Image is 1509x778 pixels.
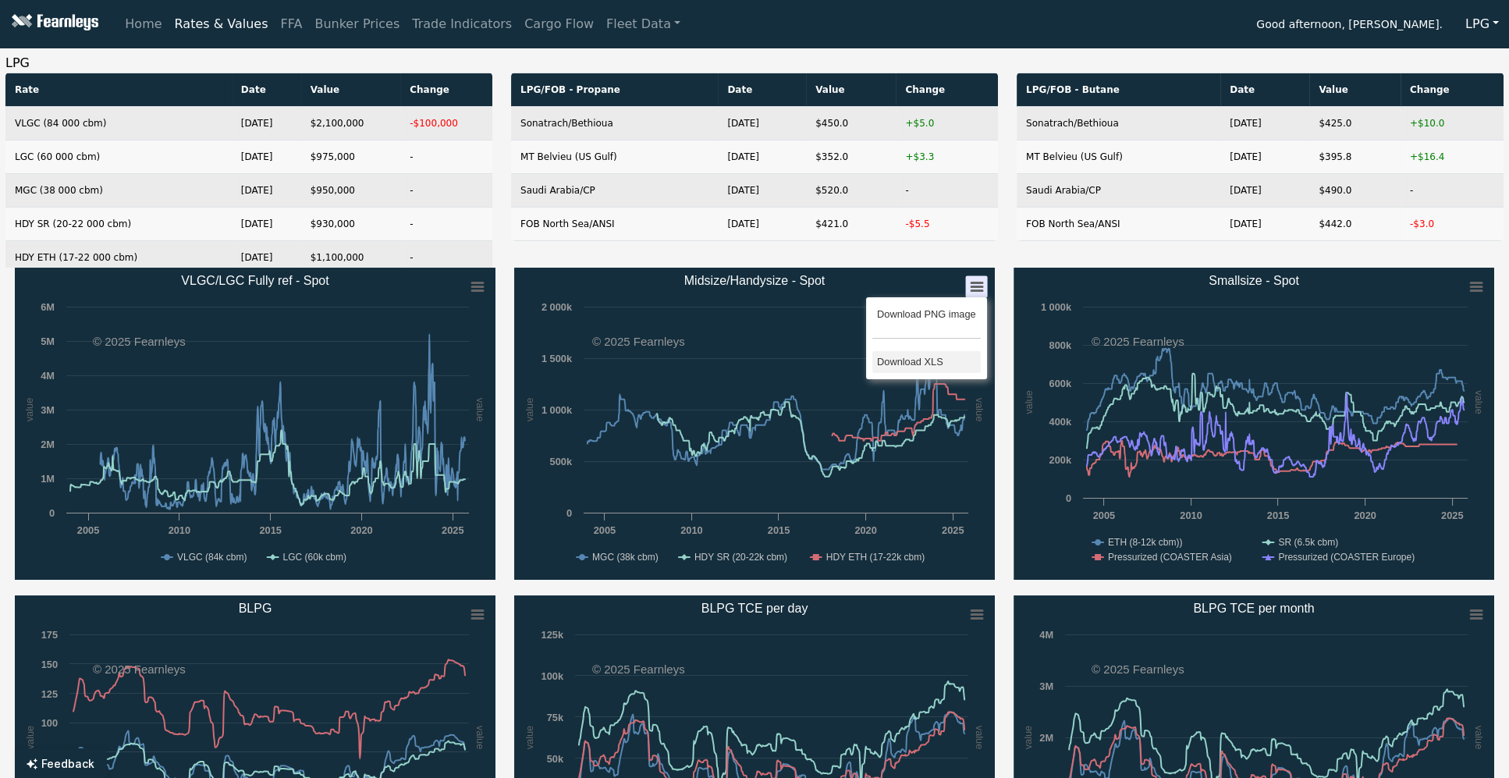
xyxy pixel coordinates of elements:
[511,174,718,208] td: Saudi Arabia/CP
[1049,416,1072,428] text: 400k
[41,404,55,416] text: 3M
[301,174,401,208] td: $950,000
[896,208,998,241] td: -$5.5
[119,9,168,40] a: Home
[550,456,573,467] text: 500k
[400,107,492,140] td: -$100,000
[41,336,55,347] text: 5M
[23,398,35,422] text: value
[974,726,985,750] text: value
[541,301,573,313] text: 2 000k
[1354,510,1376,521] text: 2020
[872,304,981,325] li: Download PNG image
[1220,140,1309,174] td: [DATE]
[400,140,492,174] td: -
[232,73,301,107] th: Date
[232,140,301,174] td: [DATE]
[1278,552,1415,563] text: Pressurized (COASTER Europe)
[854,524,876,536] text: 2020
[1193,602,1314,615] text: BLPG TCE per month
[1401,208,1504,241] td: -$3.0
[474,726,486,750] text: value
[400,241,492,275] td: -
[1309,140,1401,174] td: $395.8
[592,335,685,348] text: © 2025 Fearnleys
[177,552,247,563] text: VLGC (84k cbm)
[275,9,309,40] a: FFA
[5,107,232,140] td: VLGC (84 000 cbm)
[541,404,573,416] text: 1 000k
[1039,732,1053,744] text: 2M
[511,208,718,241] td: FOB North Sea/ANSI
[5,241,232,275] td: HDY ETH (17-22 000 cbm)
[541,670,564,682] text: 100k
[718,208,806,241] td: [DATE]
[1309,73,1401,107] th: Value
[1220,174,1309,208] td: [DATE]
[8,14,98,34] img: Fearnleys Logo
[1017,208,1220,241] td: FOB North Sea/ANSI
[511,107,718,140] td: Sonatrach/Bethioua
[47,747,58,758] text: 75
[24,726,36,750] text: value
[239,602,272,615] text: BLPG
[701,602,808,615] text: BLPG TCE per day
[1049,339,1072,351] text: 800k
[524,398,535,422] text: value
[1441,510,1463,521] text: 2025
[41,688,58,700] text: 125
[547,753,564,765] text: 50k
[1220,73,1309,107] th: Date
[694,552,787,563] text: HDY SR (20-22k cbm)
[169,9,275,40] a: Rates & Values
[93,663,186,676] text: © 2025 Fearnleys
[1401,107,1504,140] td: +$10.0
[5,208,232,241] td: HDY SR (20-22 000 cbm)
[806,107,896,140] td: $450.0
[1049,454,1072,466] text: 200k
[41,439,55,450] text: 2M
[592,663,685,676] text: © 2025 Fearnleys
[1401,73,1504,107] th: Change
[1039,680,1053,692] text: 3M
[1180,510,1202,521] text: 2010
[301,241,401,275] td: $1,100,000
[1092,663,1184,676] text: © 2025 Fearnleys
[600,9,687,40] a: Fleet Data
[1473,390,1485,414] text: value
[301,140,401,174] td: $975,000
[1017,140,1220,174] td: MT Belvieu (US Gulf)
[718,73,806,107] th: Date
[592,552,659,563] text: MGC (38k cbm)
[283,552,346,563] text: LGC (60k cbm)
[1066,492,1071,504] text: 0
[1017,174,1220,208] td: Saudi Arabia/CP
[1092,335,1184,348] text: © 2025 Fearnleys
[93,335,186,348] text: © 2025 Fearnleys
[896,174,998,208] td: -
[1455,9,1509,39] button: LPG
[41,629,58,641] text: 175
[826,552,925,563] text: HDY ETH (17-22k cbm)
[1309,208,1401,241] td: $442.0
[541,629,564,641] text: 125k
[511,73,718,107] th: LPG/FOB - Propane
[301,107,401,140] td: $2,100,000
[442,524,463,536] text: 2025
[1023,390,1035,414] text: value
[77,524,99,536] text: 2005
[232,208,301,241] td: [DATE]
[806,140,896,174] td: $352.0
[896,107,998,140] td: +$5.0
[1220,208,1309,241] td: [DATE]
[350,524,372,536] text: 2020
[524,726,535,750] text: value
[942,524,964,536] text: 2025
[1014,268,1494,580] svg: Smallsize - Spot
[308,9,406,40] a: Bunker Prices
[806,174,896,208] td: $520.0
[718,174,806,208] td: [DATE]
[15,268,495,580] svg: VLGC/LGC Fully ref - Spot
[684,274,826,287] text: Midsize/Handysize - Spot
[1278,537,1338,548] text: SR (6.5k cbm)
